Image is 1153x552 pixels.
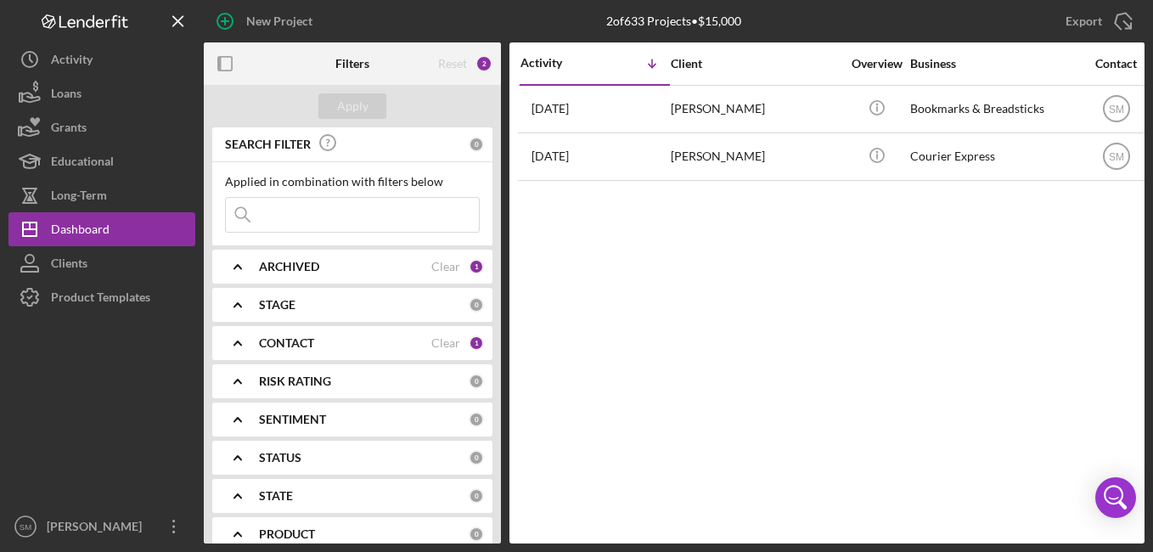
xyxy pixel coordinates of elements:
div: Courier Express [910,134,1080,179]
b: RISK RATING [259,375,331,388]
div: 0 [469,527,484,542]
button: Clients [8,246,195,280]
button: Educational [8,144,195,178]
button: SM[PERSON_NAME] [8,510,195,544]
div: 0 [469,297,484,313]
div: 1 [469,259,484,274]
div: Reset [438,57,467,70]
b: ARCHIVED [259,260,319,273]
div: Activity [51,42,93,81]
b: STATE [259,489,293,503]
div: Contact [1084,57,1148,70]
div: Loans [51,76,82,115]
div: Grants [51,110,87,149]
b: SEARCH FILTER [225,138,311,151]
div: New Project [246,4,312,38]
button: Loans [8,76,195,110]
div: Apply [337,93,368,119]
div: Activity [520,56,595,70]
button: Long-Term [8,178,195,212]
div: Business [910,57,1080,70]
div: Bookmarks & Breadsticks [910,87,1080,132]
button: New Project [204,4,329,38]
div: 0 [469,412,484,427]
button: Grants [8,110,195,144]
div: 0 [469,374,484,389]
button: Dashboard [8,212,195,246]
div: [PERSON_NAME] [42,510,153,548]
div: Client [671,57,841,70]
div: [PERSON_NAME] [671,87,841,132]
div: Applied in combination with filters below [225,175,480,189]
div: Overview [845,57,908,70]
div: 1 [469,335,484,351]
text: SM [20,522,31,532]
div: [PERSON_NAME] [671,134,841,179]
time: 2025-06-25 15:19 [532,149,569,163]
b: CONTACT [259,336,314,350]
div: 0 [469,137,484,152]
div: Clear [431,336,460,350]
text: SM [1109,151,1124,163]
b: STAGE [259,298,295,312]
div: Clear [431,260,460,273]
button: Apply [318,93,386,119]
b: Filters [335,57,369,70]
div: Clients [51,246,87,284]
b: SENTIMENT [259,413,326,426]
button: Product Templates [8,280,195,314]
div: 0 [469,450,484,465]
b: PRODUCT [259,527,315,541]
div: 0 [469,488,484,504]
button: Export [1049,4,1145,38]
text: SM [1109,104,1124,115]
div: Dashboard [51,212,110,251]
div: Open Intercom Messenger [1095,477,1136,518]
div: Educational [51,144,114,183]
b: STATUS [259,451,301,465]
div: 2 [475,55,492,72]
div: Export [1066,4,1102,38]
div: Long-Term [51,178,107,217]
time: 2025-07-22 19:30 [532,102,569,115]
button: Activity [8,42,195,76]
div: Product Templates [51,280,150,318]
div: 2 of 633 Projects • $15,000 [606,14,741,28]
